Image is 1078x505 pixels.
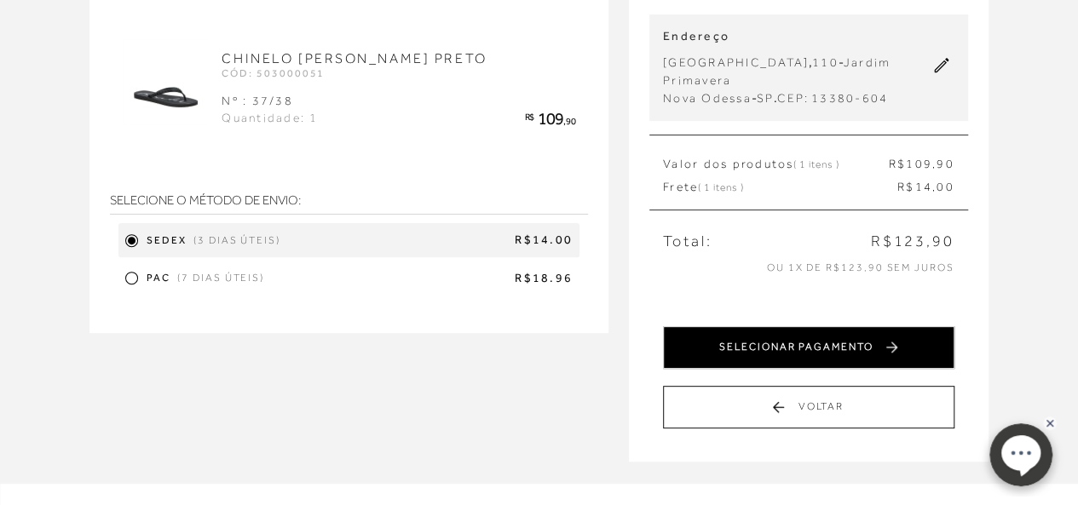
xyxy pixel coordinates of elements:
[777,91,809,105] span: CEP:
[147,271,170,285] span: PAC
[757,91,774,105] span: SP
[914,180,931,193] span: 14
[663,55,809,69] span: [GEOGRAPHIC_DATA]
[663,55,891,87] span: Jardim Primavera
[110,187,588,215] strong: SELECIONE O MÉTODO DE ENVIO:
[812,55,839,69] span: 110
[123,39,208,124] img: CHINELO LUIZA PIRÂMIDES PRETO
[222,68,575,78] div: CÓD: 503000051
[811,91,888,105] span: 13380-604
[222,110,318,129] div: Quantidade: 1
[524,112,533,122] span: R$
[663,326,954,369] button: SELECIONAR PAGAMENTO
[889,157,906,170] span: R$
[563,116,575,126] span: ,90
[897,180,914,193] span: R$
[663,28,929,45] p: Endereço
[663,156,839,173] span: Valor dos produtos
[663,179,744,196] span: Frete
[663,386,954,428] button: Voltar
[538,109,564,128] span: 109
[177,271,264,285] span: (7 dias úteis)
[793,158,839,170] span: ( 1 itens )
[663,91,752,105] span: Nova Odessa
[222,94,292,107] span: Nº : 37/38
[147,233,187,248] span: SEDEX
[663,89,929,107] div: - .
[906,157,932,170] span: 109
[287,232,573,249] span: R$14.00
[767,261,954,273] span: ou 1x de R$123,90 sem juros
[932,180,954,193] span: ,00
[663,54,929,89] div: , -
[698,181,744,193] span: ( 1 itens )
[871,231,954,252] span: R$123,90
[193,233,280,248] span: (3 dias úteis)
[271,270,573,287] span: R$18.96
[932,157,954,170] span: ,90
[222,51,487,66] a: CHINELO [PERSON_NAME] PRETO
[663,231,712,252] span: Total:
